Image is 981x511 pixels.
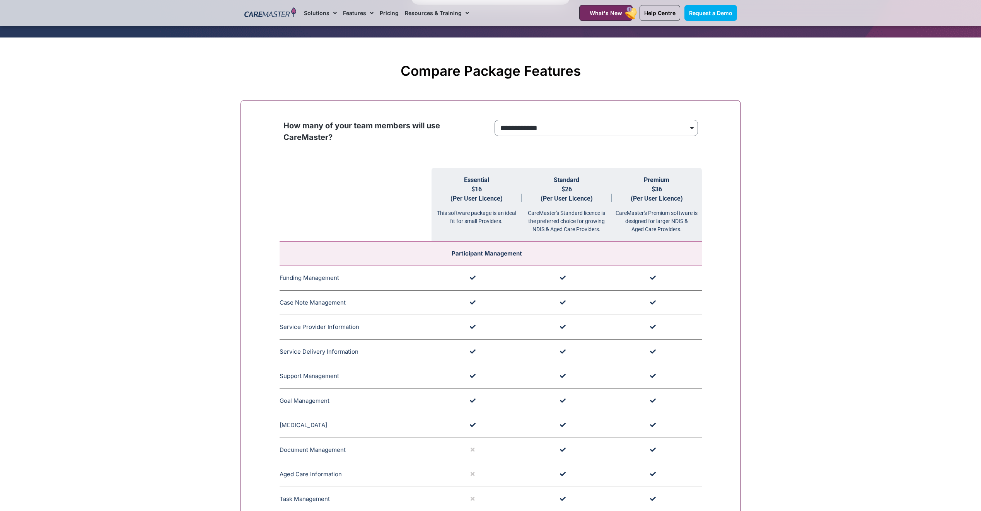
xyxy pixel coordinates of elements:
p: How many of your team members will use CareMaster? [283,120,487,143]
span: Participant Management [452,250,522,257]
span: $16 (Per User Licence) [450,186,503,202]
span: Request a Demo [689,10,732,16]
span: What's New [590,10,622,16]
th: Standard [522,168,612,242]
a: Help Centre [640,5,680,21]
h2: Compare Package Features [244,63,737,79]
div: CareMaster's Standard licence is the preferred choice for growing NDIS & Aged Care Providers. [522,203,612,233]
th: Premium [612,168,702,242]
div: This software package is an ideal fit for small Providers. [432,203,522,225]
td: Case Note Management [280,290,432,315]
td: Aged Care Information [280,462,432,487]
span: $36 (Per User Licence) [631,186,683,202]
td: Document Management [280,438,432,462]
td: Goal Management [280,388,432,413]
img: CareMaster Logo [244,7,297,19]
span: $26 (Per User Licence) [541,186,593,202]
td: [MEDICAL_DATA] [280,413,432,438]
span: Help Centre [644,10,676,16]
td: Service Provider Information [280,315,432,340]
th: Essential [432,168,522,242]
td: Service Delivery Information [280,339,432,364]
a: What's New [579,5,633,21]
td: Support Management [280,364,432,389]
form: price Form radio [495,120,698,140]
a: Request a Demo [684,5,737,21]
td: Funding Management [280,266,432,291]
div: CareMaster's Premium software is designed for larger NDIS & Aged Care Providers. [612,203,702,233]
